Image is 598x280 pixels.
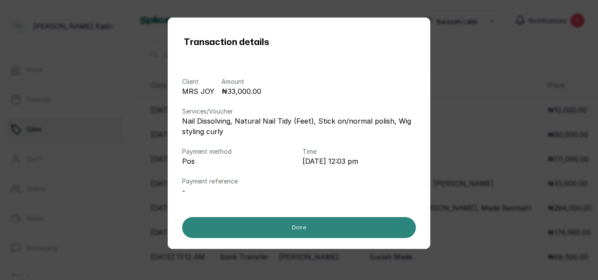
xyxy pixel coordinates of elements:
p: Services/Voucher [182,107,416,116]
button: Done [182,217,416,238]
p: [DATE] 12:03 pm [303,156,416,166]
p: Nail Dissolving, Natural Nail Tidy (Feet), Stick on/normal polish, Wig styling curly [182,116,416,137]
p: Time [303,147,416,156]
p: Payment reference [182,177,416,186]
p: MRS JOY [182,86,215,97]
p: pos [182,156,295,166]
h1: Transaction details [184,35,269,49]
p: - [182,186,416,196]
p: Amount [222,77,261,86]
p: ₦33,000.00 [222,86,261,97]
p: Client [182,77,215,86]
p: Payment method [182,147,295,156]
